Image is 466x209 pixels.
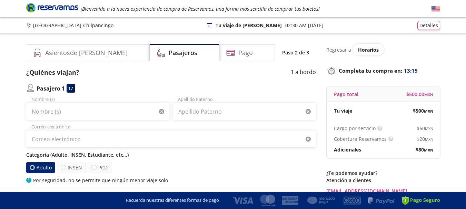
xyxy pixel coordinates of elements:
[326,66,440,75] p: Completa tu compra en :
[26,103,169,120] input: Nombre (s)
[169,48,197,58] h4: Pasajeros
[417,125,433,132] span: $ 60
[424,108,433,114] small: MXN
[33,22,113,29] p: [GEOGRAPHIC_DATA] - Chilpancingo
[26,2,78,15] a: Brand Logo
[238,48,253,58] h4: Pago
[425,137,433,142] small: MXN
[37,84,65,93] p: Pasajero 1
[126,197,219,204] p: Recuerda nuestras diferentes formas de pago
[425,126,433,131] small: MXN
[334,125,376,132] p: Cargo por servicio
[285,22,324,29] p: 02:30 AM [DATE]
[326,169,440,177] p: ¿Te podemos ayudar?
[334,146,361,153] p: Adicionales
[26,2,78,13] i: Brand Logo
[417,21,440,30] button: Detalles
[424,92,433,97] small: MXN
[406,91,433,98] span: $ 500.00
[413,107,433,114] span: $ 500
[326,187,440,195] a: [EMAIL_ADDRESS][DOMAIN_NAME]
[26,162,55,173] label: Adulto
[45,48,128,58] h4: Asientos de [PERSON_NAME]
[416,146,433,153] span: $ 80
[282,49,309,56] p: Paso 2 de 3
[424,147,433,153] small: MXN
[88,162,111,173] label: PCD
[326,44,440,55] div: Regresar a ver horarios
[358,46,379,53] span: Horarios
[432,4,440,13] button: English
[26,68,79,77] p: ¿Quiénes viajan?
[326,46,351,53] p: Regresar a
[57,162,86,173] label: INSEN
[334,107,352,114] p: Tu viaje
[81,6,320,12] em: ¡Bienvenido a la nueva experiencia de compra de Reservamos, una forma más sencilla de comprar tus...
[173,103,316,120] input: Apellido Paterno
[291,68,316,77] p: 1 a bordo
[67,84,75,93] div: 17
[417,135,433,143] span: $ 20
[404,67,418,75] span: 13:15
[216,22,282,29] p: Tu viaje de [PERSON_NAME]
[33,177,168,184] p: Por seguridad, no se permite que ningún menor viaje solo
[334,91,358,98] p: Pago total
[26,151,316,158] p: Categoría (Adulto, INSEN, Estudiante, etc...)
[334,135,387,143] p: Cobertura Reservamos
[326,177,440,184] p: Atención a clientes
[26,130,316,148] input: Correo electrónico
